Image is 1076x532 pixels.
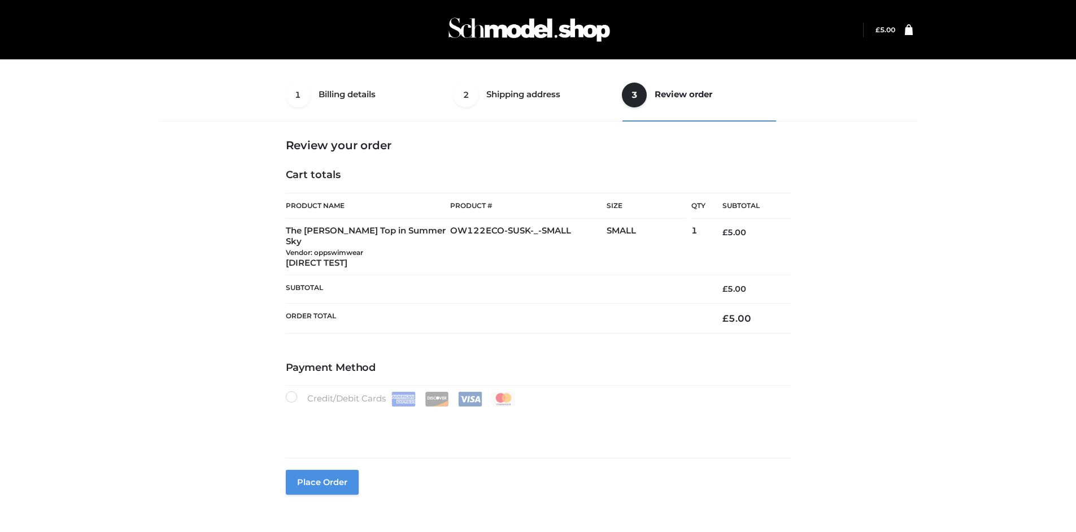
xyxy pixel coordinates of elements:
td: SMALL [607,219,691,275]
bdi: 5.00 [875,25,895,34]
th: Order Total [286,303,706,333]
th: Size [607,193,686,219]
bdi: 5.00 [722,284,746,294]
span: £ [722,313,729,324]
label: Credit/Debit Cards [286,391,517,406]
a: £5.00 [875,25,895,34]
th: Product # [450,193,607,219]
th: Product Name [286,193,451,219]
bdi: 5.00 [722,227,746,237]
span: £ [875,25,880,34]
img: Mastercard [491,392,516,406]
td: The [PERSON_NAME] Top in Summer Sky [DIRECT TEST] [286,219,451,275]
th: Subtotal [286,275,706,303]
img: Discover [425,392,449,406]
h4: Payment Method [286,362,791,374]
th: Subtotal [705,193,790,219]
small: Vendor: oppswimwear [286,248,363,257]
bdi: 5.00 [722,313,751,324]
td: OW122ECO-SUSK-_-SMALL [450,219,607,275]
img: Visa [458,392,482,406]
span: £ [722,284,728,294]
h4: Cart totals [286,169,791,181]
span: £ [722,227,728,237]
iframe: Secure payment input frame [284,404,789,446]
th: Qty [691,193,705,219]
h3: Review your order [286,139,791,152]
td: 1 [691,219,705,275]
button: Place order [286,470,359,495]
img: Schmodel Admin 964 [445,7,614,52]
img: Amex [391,392,416,406]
